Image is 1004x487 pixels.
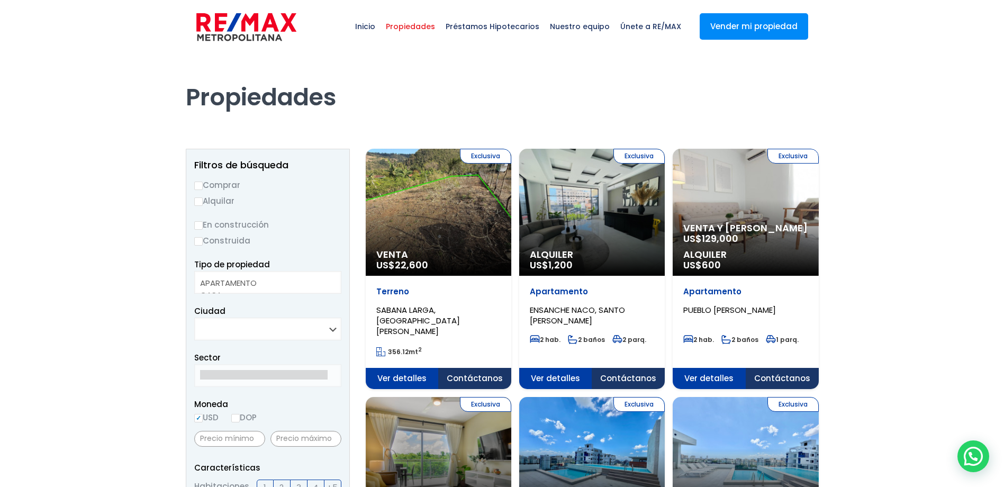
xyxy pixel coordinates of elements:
[460,397,511,412] span: Exclusiva
[418,346,422,354] sup: 2
[196,11,296,43] img: remax-metropolitana-logo
[673,368,746,389] span: Ver detalles
[438,368,511,389] span: Contáctanos
[376,249,501,260] span: Venta
[613,397,665,412] span: Exclusiva
[376,258,428,272] span: US$
[194,221,203,230] input: En construcción
[200,277,328,289] option: APARTAMENTO
[683,286,808,297] p: Apartamento
[186,53,819,112] h1: Propiedades
[613,149,665,164] span: Exclusiva
[270,431,341,447] input: Precio máximo
[440,11,545,42] span: Préstamos Hipotecarios
[395,258,428,272] span: 22,600
[519,149,665,389] a: Exclusiva Alquiler US$1,200 Apartamento ENSANCHE NACO, SANTO [PERSON_NAME] 2 hab. 2 baños 2 parq....
[376,286,501,297] p: Terreno
[194,305,225,317] span: Ciudad
[194,234,341,247] label: Construida
[746,368,819,389] span: Contáctanos
[194,237,203,246] input: Construida
[194,259,270,270] span: Tipo de propiedad
[702,258,721,272] span: 600
[615,11,686,42] span: Únete a RE/MAX
[673,149,818,389] a: Exclusiva Venta y [PERSON_NAME] US$129,000 Alquiler US$600 Apartamento PUEBLO [PERSON_NAME] 2 hab...
[612,335,646,344] span: 2 parq.
[194,182,203,190] input: Comprar
[683,223,808,233] span: Venta y [PERSON_NAME]
[376,347,422,356] span: mt
[231,411,257,424] label: DOP
[366,368,439,389] span: Ver detalles
[200,289,328,301] option: CASA
[194,194,341,208] label: Alquilar
[530,286,654,297] p: Apartamento
[194,411,219,424] label: USD
[194,218,341,231] label: En construcción
[767,397,819,412] span: Exclusiva
[460,149,511,164] span: Exclusiva
[194,461,341,474] p: Características
[683,335,714,344] span: 2 hab.
[683,232,738,245] span: US$
[194,431,265,447] input: Precio mínimo
[194,178,341,192] label: Comprar
[194,160,341,170] h2: Filtros de búsqueda
[530,258,573,272] span: US$
[683,304,776,315] span: PUEBLO [PERSON_NAME]
[376,304,460,337] span: SABANA LARGA, [GEOGRAPHIC_DATA][PERSON_NAME]
[530,304,625,326] span: ENSANCHE NACO, SANTO [PERSON_NAME]
[702,232,738,245] span: 129,000
[194,398,341,411] span: Moneda
[366,149,511,389] a: Exclusiva Venta US$22,600 Terreno SABANA LARGA, [GEOGRAPHIC_DATA][PERSON_NAME] 356.12mt2 Ver deta...
[194,197,203,206] input: Alquilar
[721,335,758,344] span: 2 baños
[350,11,381,42] span: Inicio
[530,335,560,344] span: 2 hab.
[231,414,240,422] input: DOP
[766,335,799,344] span: 1 parq.
[767,149,819,164] span: Exclusiva
[592,368,665,389] span: Contáctanos
[700,13,808,40] a: Vender mi propiedad
[683,249,808,260] span: Alquiler
[194,414,203,422] input: USD
[530,249,654,260] span: Alquiler
[388,347,409,356] span: 356.12
[568,335,605,344] span: 2 baños
[545,11,615,42] span: Nuestro equipo
[381,11,440,42] span: Propiedades
[683,258,721,272] span: US$
[548,258,573,272] span: 1,200
[194,352,221,363] span: Sector
[519,368,592,389] span: Ver detalles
